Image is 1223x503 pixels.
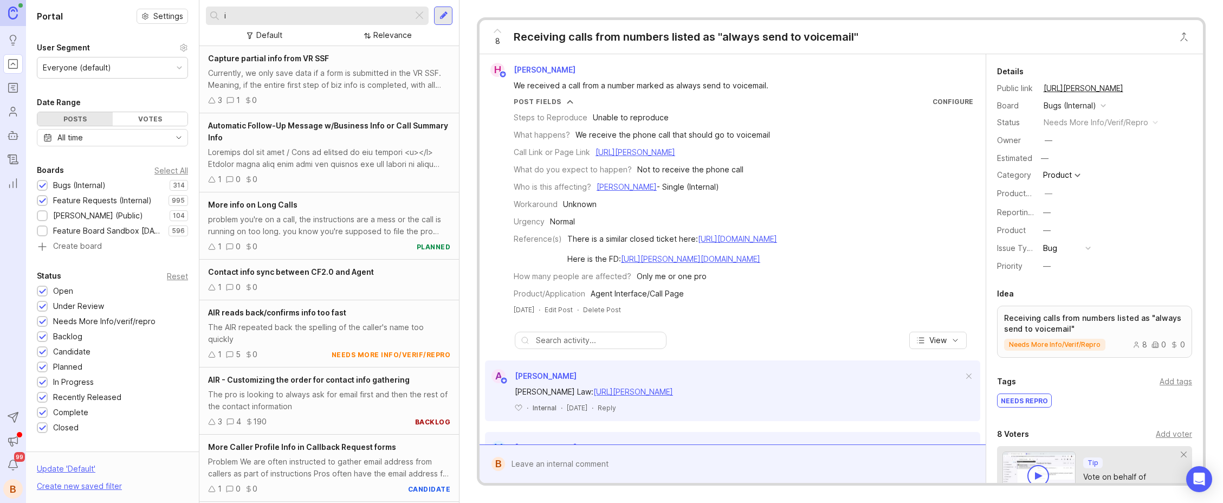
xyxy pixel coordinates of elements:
a: H[PERSON_NAME] [484,63,584,77]
div: Currently, we only save data if a form is submitted in the VR SSF. Meaning, if the entire first s... [208,67,450,91]
div: 0 [253,483,257,495]
a: Settings [137,9,188,24]
div: 1 [236,94,240,106]
div: 0 [236,281,241,293]
label: ProductboardID [997,189,1054,198]
span: [PERSON_NAME] [515,371,577,381]
button: Send to Autopilot [3,408,23,427]
div: A [491,369,506,383]
a: Receiving calls from numbers listed as "always send to voicemail"needs more info/verif/repro800 [997,306,1193,358]
div: — [1045,188,1052,199]
a: Ideas [3,30,23,50]
div: Planned [53,361,82,373]
div: · [577,305,579,314]
div: H [490,63,504,77]
div: Status [997,117,1035,128]
div: 1 [218,483,222,495]
div: Not to receive the phone call [637,164,743,176]
div: Votes [113,112,188,126]
div: 0 [253,349,257,360]
div: User Segment [37,41,90,54]
div: Bugs (Internal) [1044,100,1096,112]
div: Under Review [53,300,104,312]
div: Urgency [514,216,545,228]
div: All time [57,132,83,144]
input: Search activity... [536,334,661,346]
a: AIR reads back/confirms info too fastThe AIR repeated back the spelling of the caller's name too ... [199,300,459,367]
div: Delete Post [583,305,621,314]
a: [PERSON_NAME] [597,182,657,191]
div: Workaround [514,198,558,210]
div: Bug [1043,242,1057,254]
div: 3 [218,94,222,106]
div: M [491,441,506,455]
div: Candidate [53,346,90,358]
a: Capture partial info from VR SSFCurrently, we only save data if a form is submitted in the VR SSF... [199,46,459,113]
a: Changelog [3,150,23,169]
a: More Caller Profile Info in Callback Request formsProblem We are often instructed to gather email... [199,435,459,502]
img: member badge [499,70,507,79]
div: needs more info/verif/repro [332,350,451,359]
img: member badge [500,377,508,385]
div: Normal [550,216,575,228]
div: B [491,457,505,471]
p: 104 [173,211,185,220]
a: Reporting [3,173,23,193]
button: Notifications [3,455,23,475]
div: Companies [37,451,80,464]
a: Automatic Follow-Up Message w/Business Info or Call Summary InfoLoremips dol sit amet / Cons ad e... [199,113,459,192]
div: 0 [236,241,241,253]
span: AIR reads back/confirms info too fast [208,308,346,317]
div: There is a similar closed ticket here: [567,233,777,245]
div: We receive the phone call that should go to voicemail [575,129,770,141]
p: 995 [172,196,185,205]
div: 0 [252,94,257,106]
div: 0 [253,241,257,253]
div: 1 [218,349,222,360]
div: 1 [218,281,222,293]
div: Posts [37,112,113,126]
div: needs more info/verif/repro [1044,117,1148,128]
div: The AIR repeated back the spelling of the caller's name too quickly [208,321,450,345]
div: Create new saved filter [37,480,122,492]
div: Problem We are often instructed to gather email address from callers as part of instructions Pros... [208,456,450,480]
div: Receiving calls from numbers listed as "always send to voicemail" [514,29,858,44]
time: [DATE] [514,306,534,314]
button: Close button [1173,26,1195,48]
div: backlog [415,417,451,427]
div: Call Link or Page Link [514,146,590,158]
div: Who is this affecting? [514,181,591,193]
span: 99 [14,452,25,462]
div: Only me or one pro [637,270,707,282]
div: Reset [167,273,188,279]
label: Issue Type [997,243,1037,253]
button: View [909,332,967,349]
div: 0 [1151,341,1166,349]
div: B [3,479,23,499]
button: ProductboardID [1041,186,1056,201]
div: — [1043,207,1051,218]
div: Here is the FD: [567,253,777,265]
div: We received a call from a number marked as always send to voicemail. [514,80,947,92]
div: Owner [997,134,1035,146]
p: 314 [173,181,185,190]
span: AIR - Customizing the order for contact info gathering [208,375,410,384]
div: · [539,305,540,314]
h1: Portal [37,10,63,23]
div: Product/Application [514,288,585,300]
span: More info on Long Calls [208,200,297,209]
div: Public link [997,82,1035,94]
a: Contact info sync between CF2.0 and Agent100 [199,260,459,300]
div: 5 [236,349,241,360]
div: 3 [218,416,222,428]
label: Reporting Team [997,208,1055,217]
div: Needs More Info/verif/repro [53,315,156,327]
div: Category [997,169,1035,181]
a: AIR - Customizing the order for contact info gatheringThe pro is looking to always ask for email ... [199,367,459,435]
div: — [1045,134,1052,146]
span: Capture partial info from VR SSF [208,54,329,63]
a: Autopilot [3,126,23,145]
span: [PERSON_NAME] [514,65,575,74]
div: Estimated [997,154,1032,162]
a: A[PERSON_NAME] [485,369,577,383]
